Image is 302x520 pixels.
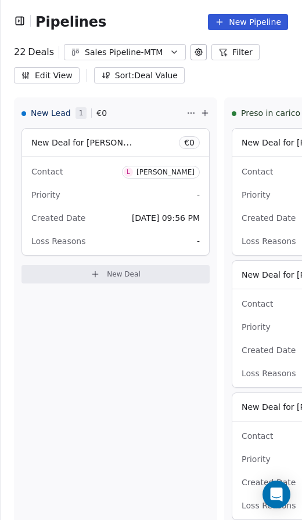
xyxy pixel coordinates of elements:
[136,168,195,176] div: [PERSON_NAME]
[94,67,185,83] button: Sort: Deal Value
[28,45,54,59] span: Deals
[21,98,184,128] div: New Lead1€0
[21,265,210,283] button: New Deal
[242,299,273,308] span: Contact
[241,107,300,119] span: Preso in carico
[96,107,107,119] span: € 0
[14,45,54,59] div: 22
[242,369,296,378] span: Loss Reasons
[242,322,271,332] span: Priority
[31,167,63,176] span: Contact
[242,501,296,510] span: Loss Reasons
[184,137,195,148] span: € 0
[242,431,273,441] span: Contact
[14,67,80,83] button: Edit View
[197,235,200,247] span: -
[197,189,200,201] span: -
[211,44,260,60] button: Filter
[242,237,296,246] span: Loss Reasons
[242,190,271,199] span: Priority
[21,128,210,256] div: New Deal for [PERSON_NAME]€0ContactL[PERSON_NAME]Priority-Created Date[DATE] 09:56 PMLoss Reasons-
[242,346,296,355] span: Created Date
[31,213,85,223] span: Created Date
[85,46,165,59] div: Sales Pipeline-MTM
[31,107,71,119] span: New Lead
[132,213,200,223] span: [DATE] 09:56 PM
[242,454,271,464] span: Priority
[75,107,87,119] span: 1
[127,168,130,177] div: L
[208,14,288,30] button: New Pipeline
[35,14,106,30] span: Pipelines
[242,167,273,176] span: Contact
[31,137,154,148] span: New Deal for [PERSON_NAME]
[31,237,85,246] span: Loss Reasons
[263,481,290,508] div: Open Intercom Messenger
[242,478,296,487] span: Created Date
[107,270,141,279] span: New Deal
[31,190,60,199] span: Priority
[242,213,296,223] span: Created Date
